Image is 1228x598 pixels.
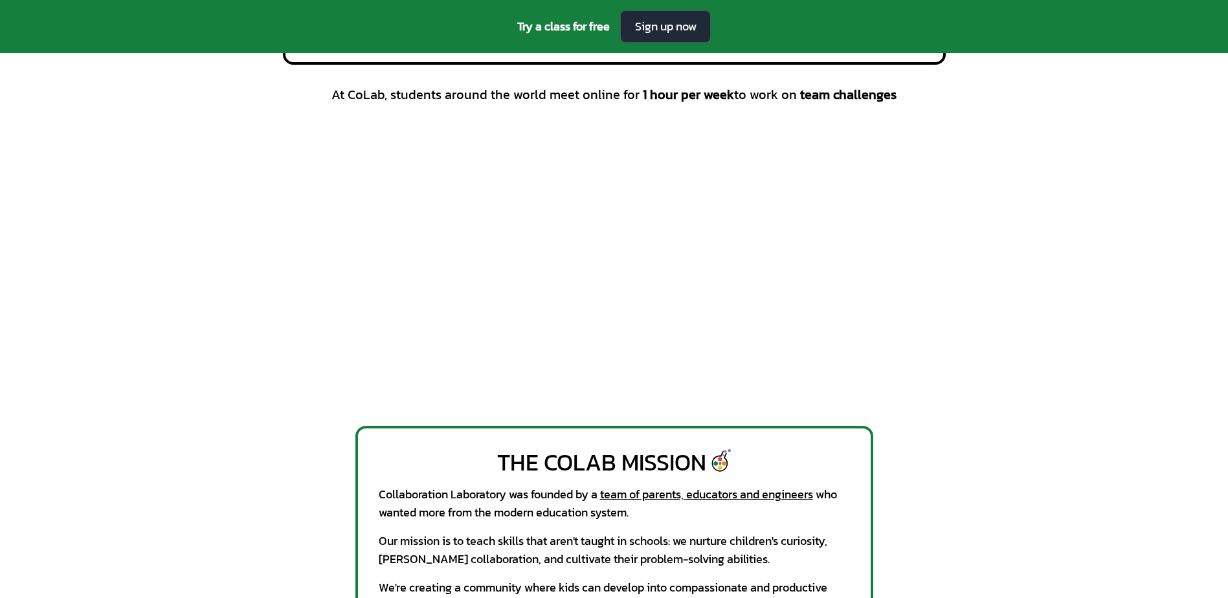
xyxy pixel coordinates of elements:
[600,485,813,503] a: team of parents, educators and engineers
[331,85,897,104] span: At CoLab, students around the world meet online for to work on
[497,449,706,475] div: The CoLab Mission
[355,114,873,405] iframe: Welcome to Collaboration Laboratory!
[379,532,850,568] div: Our mission is to teach skills that aren't taught in schools: we nurture children's curiosity, [P...
[379,485,850,522] div: Collaboration Laboratory was founded by a who wanted more from the modern education system.
[620,10,711,43] a: Sign up now
[517,17,610,36] span: Try a class for free
[800,85,897,104] span: team challenges
[643,85,734,104] span: 1 hour per week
